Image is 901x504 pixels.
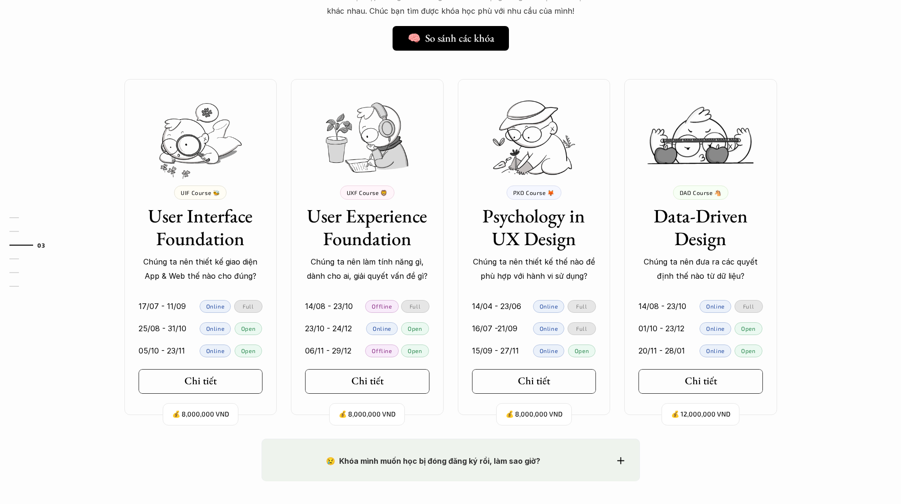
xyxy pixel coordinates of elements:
p: Online [206,303,225,309]
p: 16/07 -21/09 [472,321,517,336]
a: Chi tiết [305,369,429,394]
p: 💰 8,000,000 VND [339,408,395,421]
p: DAD Course 🐴 [680,189,722,196]
strong: 03 [37,242,45,248]
p: 15/09 - 27/11 [472,344,519,358]
p: Open [241,347,255,354]
p: PXD Course 🦊 [513,189,555,196]
p: Online [206,347,225,354]
a: Chi tiết [139,369,263,394]
p: 05/10 - 23/11 [139,344,185,358]
p: Open [741,347,755,354]
a: 03 [9,239,54,251]
strong: 😢 Khóa mình muốn học bị đóng đăng ký rồi, làm sao giờ? [326,456,540,466]
p: Online [540,325,558,332]
p: Open [408,325,422,332]
p: Chúng ta nên làm tính năng gì, dành cho ai, giải quyết vấn đề gì? [305,255,429,283]
p: Online [706,347,725,354]
p: Chúng ta nên thiết kế giao diện App & Web thế nào cho đúng? [139,255,263,283]
p: Open [241,325,255,332]
a: Chi tiết [472,369,596,394]
h5: Chi tiết [685,375,717,387]
h5: Chi tiết [184,375,217,387]
p: Chúng ta nên thiết kế thế nào để phù hợp với hành vi sử dụng? [472,255,596,283]
p: 23/10 - 24/12 [305,321,352,336]
p: 06/11 - 29/12 [305,344,351,358]
p: UXF Course 🦁 [347,189,388,196]
p: Open [575,347,589,354]
p: Full [576,325,587,332]
p: Full [243,303,254,309]
h3: Data-Driven Design [639,204,763,250]
p: Full [743,303,754,309]
p: Full [576,303,587,309]
h5: 🧠 So sánh các khóa [408,32,494,44]
p: 01/10 - 23/12 [639,321,684,336]
h5: Chi tiết [518,375,550,387]
p: Chúng ta nên đưa ra các quyết định thế nào từ dữ liệu? [639,255,763,283]
p: 25/08 - 31/10 [139,321,186,336]
h5: Chi tiết [351,375,384,387]
p: Full [410,303,420,309]
p: 20/11 - 28/01 [639,344,685,358]
p: 💰 8,000,000 VND [506,408,562,421]
p: UIF Course 🐝 [181,189,220,196]
h3: User Interface Foundation [139,204,263,250]
p: Offline [372,347,392,354]
p: Online [540,347,558,354]
p: Online [206,325,225,332]
p: Open [408,347,422,354]
p: 17/07 - 11/09 [139,299,186,313]
p: Open [741,325,755,332]
a: 🧠 So sánh các khóa [393,26,509,51]
p: Online [540,303,558,309]
p: Online [706,303,725,309]
a: Chi tiết [639,369,763,394]
p: Online [706,325,725,332]
h3: Psychology in UX Design [472,204,596,250]
p: 14/08 - 23/10 [305,299,353,313]
p: 14/04 - 23/06 [472,299,521,313]
p: Offline [372,303,392,309]
p: 💰 12,000,000 VND [671,408,730,421]
p: 14/08 - 23/10 [639,299,686,313]
p: 💰 8,000,000 VND [172,408,229,421]
p: Online [373,325,391,332]
h3: User Experience Foundation [305,204,429,250]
